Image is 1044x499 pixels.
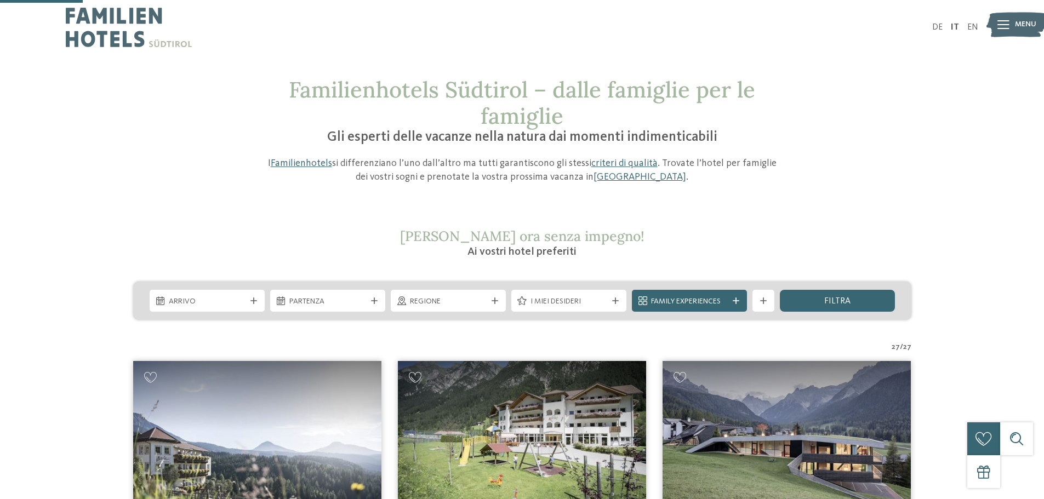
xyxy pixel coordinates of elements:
a: EN [967,23,978,32]
span: / [900,342,903,353]
a: criteri di qualità [591,158,658,168]
a: Familienhotels [271,158,332,168]
span: Gli esperti delle vacanze nella natura dai momenti indimenticabili [327,130,717,144]
span: Menu [1015,19,1036,30]
a: DE [932,23,943,32]
a: IT [951,23,959,32]
span: 27 [892,342,900,353]
span: Arrivo [169,296,246,307]
span: Partenza [289,296,366,307]
span: filtra [824,297,851,306]
span: Familienhotels Südtirol – dalle famiglie per le famiglie [289,76,755,130]
span: Regione [410,296,487,307]
p: I si differenziano l’uno dall’altro ma tutti garantiscono gli stessi . Trovate l’hotel per famigl... [262,157,783,184]
span: Family Experiences [651,296,728,307]
span: I miei desideri [530,296,607,307]
a: [GEOGRAPHIC_DATA] [594,172,686,182]
span: 27 [903,342,911,353]
span: Ai vostri hotel preferiti [467,246,577,257]
span: [PERSON_NAME] ora senza impegno! [400,227,644,245]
